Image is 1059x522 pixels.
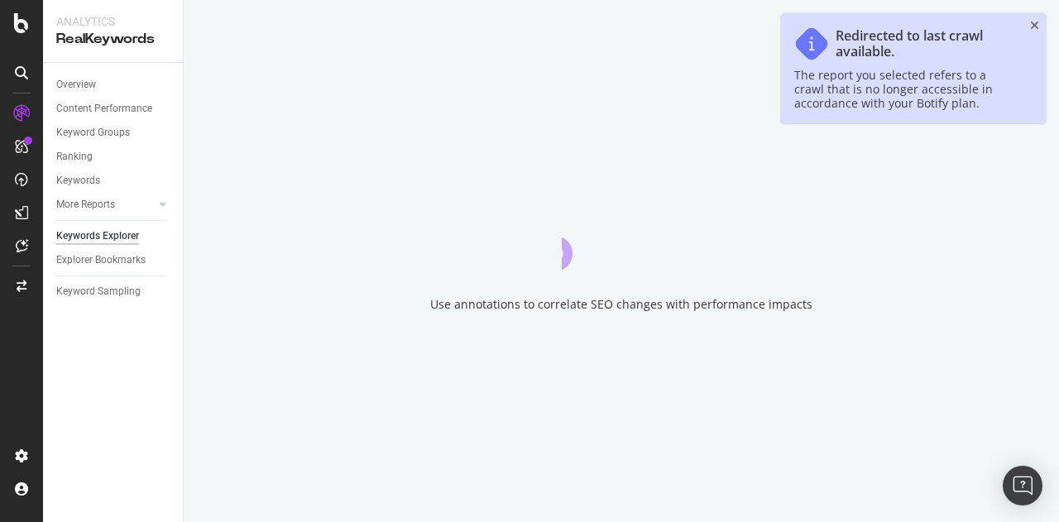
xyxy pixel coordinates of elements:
[56,251,171,269] a: Explorer Bookmarks
[56,13,170,30] div: Analytics
[56,227,139,245] div: Keywords Explorer
[430,296,812,313] div: Use annotations to correlate SEO changes with performance impacts
[56,124,171,141] a: Keyword Groups
[794,68,1016,110] div: The report you selected refers to a crawl that is no longer accessible in accordance with your Bo...
[1030,20,1039,31] div: close toast
[56,283,171,300] a: Keyword Sampling
[56,196,155,213] a: More Reports
[56,283,141,300] div: Keyword Sampling
[56,76,96,93] div: Overview
[56,172,171,189] a: Keywords
[836,28,1016,60] div: Redirected to last crawl available.
[56,100,152,117] div: Content Performance
[56,124,130,141] div: Keyword Groups
[56,172,100,189] div: Keywords
[56,148,93,165] div: Ranking
[56,227,171,245] a: Keywords Explorer
[56,196,115,213] div: More Reports
[56,251,146,269] div: Explorer Bookmarks
[56,30,170,49] div: RealKeywords
[56,76,171,93] a: Overview
[56,148,171,165] a: Ranking
[562,210,681,270] div: animation
[1003,466,1042,505] div: Open Intercom Messenger
[56,100,171,117] a: Content Performance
